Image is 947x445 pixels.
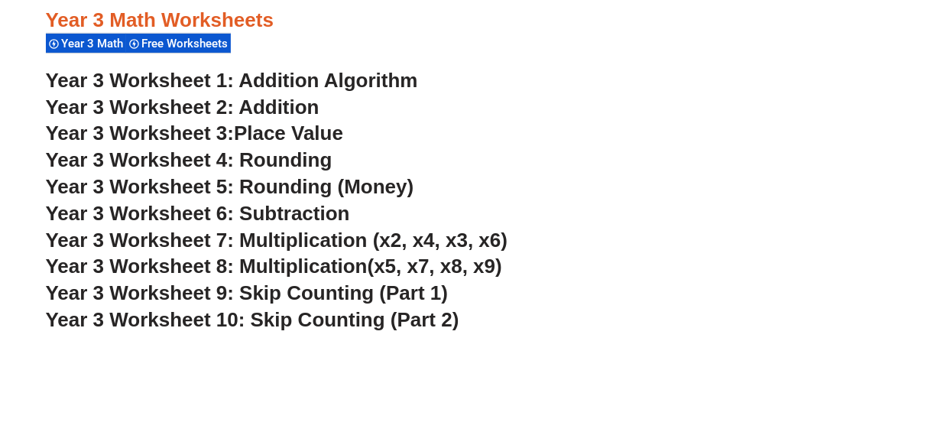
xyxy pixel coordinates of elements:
a: Year 3 Worksheet 7: Multiplication (x2, x4, x3, x6) [46,229,508,252]
a: Year 3 Worksheet 8: Multiplication(x5, x7, x8, x9) [46,255,502,278]
span: Year 3 Worksheet 8: Multiplication [46,255,368,278]
h3: Year 3 Math Worksheets [46,8,902,34]
span: Free Worksheets [142,37,233,50]
a: Year 3 Worksheet 4: Rounding [46,148,332,171]
iframe: Chat Widget [692,272,947,445]
a: Year 3 Worksheet 9: Skip Counting (Part 1) [46,281,449,304]
a: Year 3 Worksheet 5: Rounding (Money) [46,175,414,198]
a: Year 3 Worksheet 6: Subtraction [46,202,350,225]
span: Year 3 Worksheet 3: [46,122,235,145]
span: Place Value [234,122,343,145]
div: Year 3 Math [46,33,126,54]
div: Free Worksheets [126,33,231,54]
a: Year 3 Worksheet 10: Skip Counting (Part 2) [46,308,459,331]
a: Year 3 Worksheet 2: Addition [46,96,319,119]
a: Year 3 Worksheet 1: Addition Algorithm [46,69,418,92]
span: (x5, x7, x8, x9) [368,255,502,278]
a: Year 3 Worksheet 3:Place Value [46,122,344,145]
span: Year 3 Math [62,37,128,50]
